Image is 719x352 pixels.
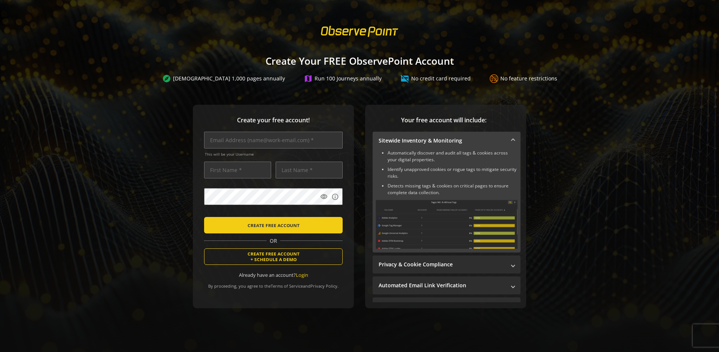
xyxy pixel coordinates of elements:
[310,283,337,289] a: Privacy Policy
[379,137,506,144] mat-panel-title: Sitewide Inventory & Monitoring
[373,150,521,252] div: Sitewide Inventory & Monitoring
[204,116,343,125] span: Create your free account!
[373,276,521,294] mat-expansion-panel-header: Automated Email Link Verification
[296,272,308,278] a: Login
[204,132,343,149] input: Email Address (name@work-email.com) *
[267,237,280,245] span: OR
[373,255,521,273] mat-expansion-panel-header: Privacy & Cookie Compliance
[205,151,343,157] span: This will be your Username
[276,162,343,178] input: Last Name *
[204,217,343,233] button: CREATE FREE ACCOUNT
[320,193,328,201] mat-icon: visibility
[331,193,339,201] mat-icon: info
[373,132,521,150] mat-expansion-panel-header: Sitewide Inventory & Monitoring
[204,278,343,289] div: By proceeding, you agree to the and .
[379,261,506,268] mat-panel-title: Privacy & Cookie Compliance
[248,251,300,262] span: CREATE FREE ACCOUNT + SCHEDULE A DEMO
[304,74,313,83] mat-icon: map
[248,218,300,232] span: CREATE FREE ACCOUNT
[204,248,343,265] button: CREATE FREE ACCOUNT+ SCHEDULE A DEMO
[400,74,409,83] mat-icon: credit_card_off
[162,74,285,83] div: [DEMOGRAPHIC_DATA] 1,000 pages annually
[373,297,521,315] mat-expansion-panel-header: Performance Monitoring with Web Vitals
[373,116,515,125] span: Your free account will include:
[388,150,518,163] li: Automatically discover and audit all tags & cookies across your digital properties.
[304,74,382,83] div: Run 100 Journeys annually
[400,74,471,83] div: No credit card required
[388,183,518,196] li: Detects missing tags & cookies on critical pages to ensure complete data collection.
[489,74,557,83] div: No feature restrictions
[162,74,171,83] mat-icon: explore
[204,162,271,178] input: First Name *
[388,166,518,180] li: Identify unapproved cookies or rogue tags to mitigate security risks.
[379,282,506,289] mat-panel-title: Automated Email Link Verification
[204,272,343,279] div: Already have an account?
[376,200,518,249] img: Sitewide Inventory & Monitoring
[271,283,303,289] a: Terms of Service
